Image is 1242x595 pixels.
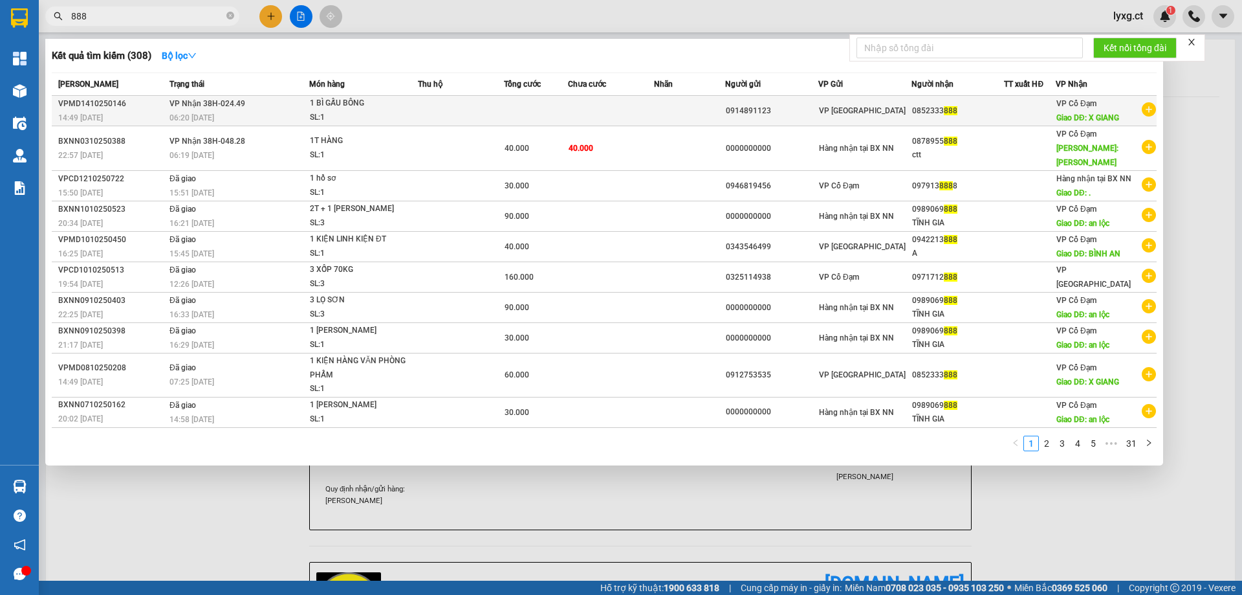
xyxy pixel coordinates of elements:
span: 888 [944,273,957,282]
button: right [1141,436,1157,451]
span: 15:45 [DATE] [169,249,214,258]
div: BXNN1010250523 [58,203,166,216]
span: Giao DĐ: an lộc [1056,310,1109,319]
span: Giao DĐ: . [1056,188,1091,197]
span: 90.000 [505,212,529,221]
span: close-circle [226,10,234,23]
div: 1 [PERSON_NAME] [310,398,407,412]
span: VP Cổ Đạm [1056,401,1096,410]
input: Nhập số tổng đài [856,38,1083,58]
div: 0912753535 [726,368,818,382]
span: plus-circle [1142,404,1156,418]
span: right [1145,439,1153,447]
span: 15:50 [DATE] [58,188,103,197]
span: 30.000 [505,408,529,417]
div: SL: 1 [310,111,407,125]
div: SL: 3 [310,277,407,291]
div: SL: 3 [310,308,407,322]
li: 31 [1122,436,1141,451]
span: VP [GEOGRAPHIC_DATA] [819,370,906,379]
div: VPCD1210250722 [58,172,166,186]
div: 0989069 [912,399,1004,412]
span: Chưa cước [568,80,606,89]
span: search [54,12,63,21]
span: VP Cổ Đạm [1056,235,1096,244]
span: 888 [944,106,957,115]
div: 0989069 [912,324,1004,338]
span: 20:34 [DATE] [58,219,103,228]
span: close [1187,38,1196,47]
span: VP Cổ Đạm [1056,363,1096,372]
a: 1 [1024,436,1038,451]
div: 3 LỌ SƠN [310,293,407,308]
span: VP Cổ Đạm [819,181,859,190]
span: left [1012,439,1019,447]
span: 888 [944,137,957,146]
li: 4 [1070,436,1085,451]
span: Giao DĐ: X GIANG [1056,113,1119,122]
span: VP [GEOGRAPHIC_DATA] [819,242,906,251]
span: Hàng nhận tại BX NN [819,303,894,312]
span: Nhãn [654,80,673,89]
a: 4 [1071,436,1085,451]
div: 1 KIỆN HÀNG VĂN PHÒNG PHẨM [310,354,407,382]
span: plus-circle [1142,238,1156,253]
span: 07:25 [DATE] [169,377,214,387]
div: 0343546499 [726,240,818,254]
div: 0989069 [912,294,1004,308]
button: Kết nối tổng đài [1093,38,1177,58]
div: 1 [PERSON_NAME] [310,324,407,338]
div: 0000000000 [726,405,818,419]
div: BXNN0910250398 [58,324,166,338]
div: 0000000000 [726,210,818,223]
span: Đã giao [169,174,196,183]
div: TĨNH GIA [912,412,1004,426]
span: Giao DĐ: X GIANG [1056,377,1119,387]
a: 2 [1040,436,1054,451]
div: VPMD1010250450 [58,233,166,247]
span: 16:29 [DATE] [169,341,214,350]
span: [PERSON_NAME]: [PERSON_NAME] [1056,144,1118,167]
span: VP Nhận 38H-048.28 [169,137,245,146]
li: Next 5 Pages [1101,436,1122,451]
span: 30.000 [505,333,529,342]
span: plus-circle [1142,299,1156,313]
span: Hàng nhận tại BX NN [1056,174,1131,183]
li: 1 [1023,436,1039,451]
span: Đã giao [169,265,196,275]
span: Thu hộ [418,80,442,89]
div: SL: 1 [310,247,407,261]
div: BXNN0310250388 [58,135,166,148]
span: 30.000 [505,181,529,190]
div: SL: 1 [310,382,407,396]
img: warehouse-icon [13,149,27,163]
div: 0000000000 [726,331,818,345]
div: VPMD1410250146 [58,97,166,111]
div: 0878955 [912,135,1004,148]
div: SL: 1 [310,186,407,200]
span: Giao DĐ: BÌNH AN [1056,249,1120,258]
div: 0000000000 [726,301,818,315]
span: VP Gửi [818,80,843,89]
div: 1T HÀNG [310,134,407,148]
span: close-circle [226,12,234,19]
span: Hàng nhận tại BX NN [819,333,894,342]
div: 0989069 [912,203,1004,216]
span: 22:57 [DATE] [58,151,103,160]
span: 60.000 [505,370,529,379]
span: 40.000 [505,144,529,153]
span: VP Nhận 38H-024.49 [169,99,245,108]
div: VPMD0810250208 [58,361,166,375]
span: Hàng nhận tại BX NN [819,144,894,153]
span: Đã giao [169,401,196,410]
img: dashboard-icon [13,52,27,65]
span: TT xuất HĐ [1004,80,1043,89]
li: Cổ Đạm, xã [GEOGRAPHIC_DATA], [GEOGRAPHIC_DATA] [121,32,541,48]
div: BXNN0910250403 [58,294,166,308]
span: Trạng thái [169,80,204,89]
span: plus-circle [1142,330,1156,344]
span: 14:49 [DATE] [58,113,103,122]
span: Món hàng [309,80,345,89]
div: 1 BÌ GẤU BÔNG [310,96,407,111]
img: logo-vxr [11,8,28,28]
